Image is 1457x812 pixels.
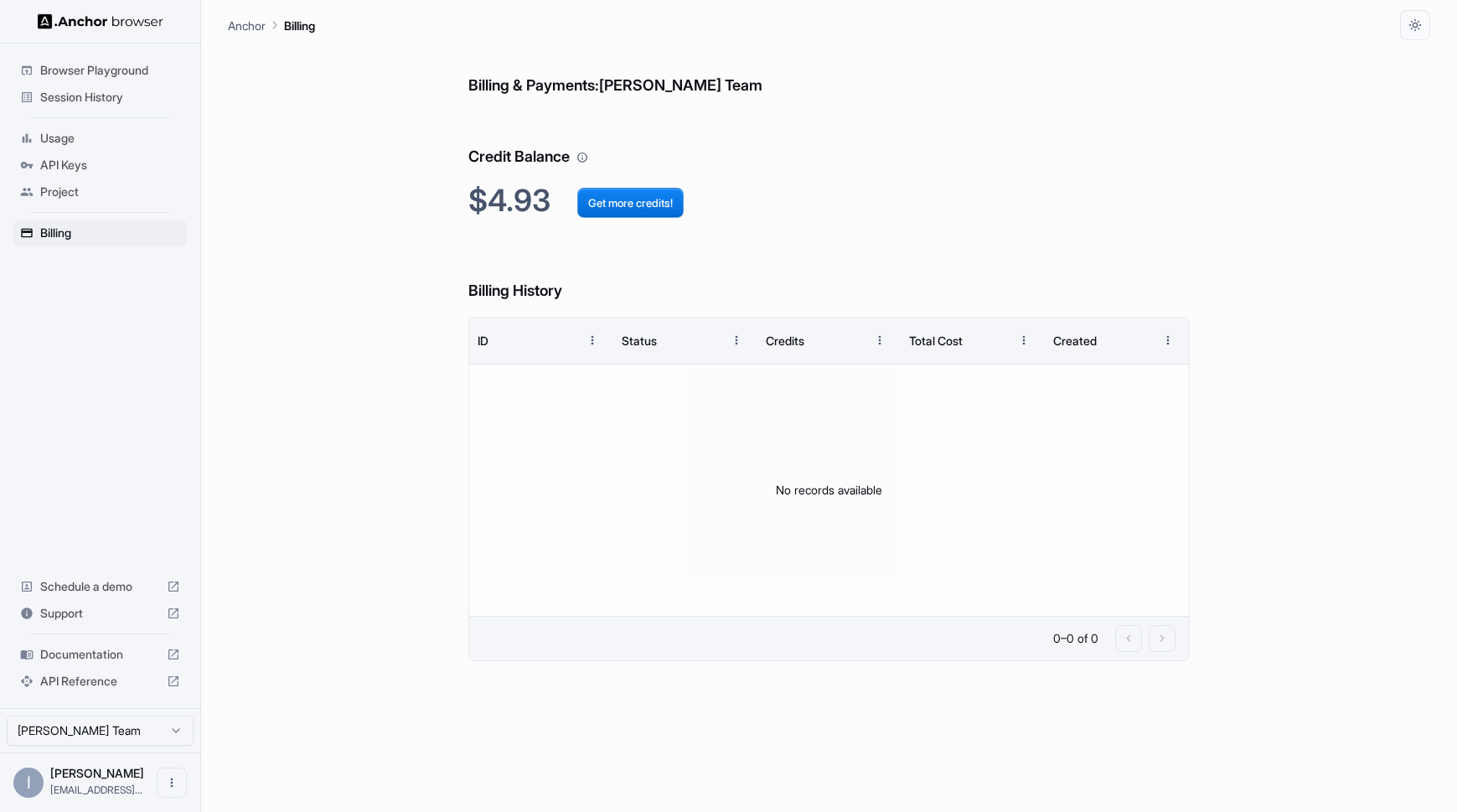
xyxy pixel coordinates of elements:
button: Sort [547,325,577,355]
span: Ian Gard [50,766,144,780]
div: Schedule a demo [13,573,187,600]
div: Session History [13,84,187,111]
p: Billing [284,17,315,34]
span: iancgard@gmail.com [50,784,142,796]
h2: $4.93 [468,183,1190,219]
span: Support [40,605,160,622]
button: Menu [1009,325,1039,355]
button: Sort [979,325,1009,355]
div: Created [1053,334,1097,348]
div: Status [622,334,657,348]
button: Get more credits! [577,188,684,218]
div: Billing [13,220,187,246]
div: Usage [13,125,187,152]
button: Open menu [157,768,187,798]
p: 0–0 of 0 [1053,630,1098,647]
span: Browser Playground [40,62,180,79]
span: Usage [40,130,180,147]
span: API Reference [40,673,160,690]
button: Sort [834,325,865,355]
img: Anchor Logo [38,13,163,29]
svg: Your credit balance will be consumed as you use the API. Visit the usage page to view a breakdown... [576,152,588,163]
div: Total Cost [909,334,963,348]
div: I [13,768,44,798]
nav: breadcrumb [228,16,315,34]
button: Menu [865,325,895,355]
span: Schedule a demo [40,578,160,595]
div: API Keys [13,152,187,178]
button: Sort [1123,325,1153,355]
button: Menu [1153,325,1183,355]
div: API Reference [13,668,187,695]
button: Menu [577,325,607,355]
div: Project [13,178,187,205]
h6: Billing & Payments: [PERSON_NAME] Team [468,40,1190,98]
span: Project [40,184,180,200]
div: ID [478,334,488,348]
button: Menu [721,325,752,355]
span: API Keys [40,157,180,173]
div: Support [13,600,187,627]
p: Anchor [228,17,266,34]
button: Sort [691,325,721,355]
div: Documentation [13,641,187,668]
div: Browser Playground [13,57,187,84]
h6: Billing History [468,246,1190,303]
span: Billing [40,225,180,241]
div: No records available [469,365,1189,616]
span: Documentation [40,646,160,663]
h6: Credit Balance [468,111,1190,169]
span: Session History [40,89,180,106]
div: Credits [766,334,804,348]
